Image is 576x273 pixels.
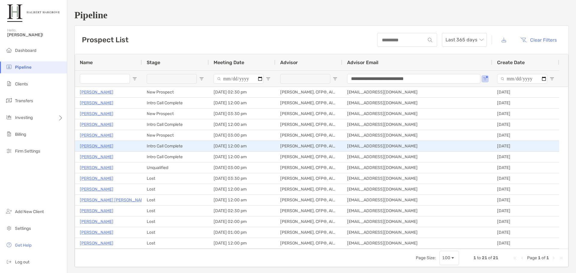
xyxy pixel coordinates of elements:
[559,256,563,260] div: Last Page
[142,227,209,238] div: Lost
[74,10,569,21] h1: Pipeline
[142,152,209,162] div: Intro Call Complete
[80,99,113,107] p: [PERSON_NAME]
[15,82,28,87] span: Clients
[209,87,275,97] div: [DATE] 02:30 pm
[142,238,209,248] div: Lost
[439,251,459,265] div: Page Size
[209,227,275,238] div: [DATE] 01:00 pm
[142,108,209,119] div: New Prospect
[80,121,113,128] p: [PERSON_NAME]
[132,76,137,81] button: Open Filter Menu
[142,216,209,227] div: Lost
[492,173,559,184] div: [DATE]
[80,185,113,193] a: [PERSON_NAME]
[497,74,547,84] input: Create Date Filter Input
[80,239,113,247] p: [PERSON_NAME]
[15,149,40,154] span: Firm Settings
[492,184,559,194] div: [DATE]
[209,238,275,248] div: [DATE] 12:00 pm
[520,256,525,260] div: Previous Page
[5,130,13,138] img: billing icon
[209,98,275,108] div: [DATE] 12:00 am
[5,97,13,104] img: transfers icon
[483,76,487,81] button: Open Filter Menu
[142,87,209,97] div: New Prospect
[516,33,561,46] button: Clear Filters
[492,238,559,248] div: [DATE]
[342,141,492,151] div: [EMAIL_ADDRESS][DOMAIN_NAME]
[538,255,541,260] span: 1
[80,175,113,182] p: [PERSON_NAME]
[347,74,480,84] input: Advisor Email Filter Input
[275,98,342,108] div: [PERSON_NAME], CFP®, AIF®
[416,255,436,260] div: Page Size:
[80,207,113,215] a: [PERSON_NAME]
[492,87,559,97] div: [DATE]
[342,130,492,141] div: [EMAIL_ADDRESS][DOMAIN_NAME]
[275,162,342,173] div: [PERSON_NAME], CFP®, AIF®
[5,147,13,154] img: firm-settings icon
[342,87,492,97] div: [EMAIL_ADDRESS][DOMAIN_NAME]
[209,119,275,130] div: [DATE] 12:00 am
[275,195,342,205] div: [PERSON_NAME], CFP®, AIF®
[142,184,209,194] div: Lost
[15,132,26,137] span: Billing
[497,60,525,65] span: Create Date
[492,108,559,119] div: [DATE]
[342,238,492,248] div: [EMAIL_ADDRESS][DOMAIN_NAME]
[482,255,487,260] span: 21
[492,119,559,130] div: [DATE]
[209,152,275,162] div: [DATE] 12:00 am
[147,60,160,65] span: Stage
[551,256,556,260] div: Next Page
[342,119,492,130] div: [EMAIL_ADDRESS][DOMAIN_NAME]
[15,209,44,214] span: Add New Client
[5,241,13,248] img: get-help icon
[5,114,13,121] img: investing icon
[80,88,113,96] a: [PERSON_NAME]
[275,206,342,216] div: [PERSON_NAME], CFP®, AIF®
[442,255,450,260] div: 100
[492,206,559,216] div: [DATE]
[209,108,275,119] div: [DATE] 03:30 pm
[209,206,275,216] div: [DATE] 02:30 pm
[550,76,554,81] button: Open Filter Menu
[347,60,378,65] span: Advisor Email
[5,224,13,232] img: settings icon
[5,63,13,70] img: pipeline icon
[15,65,31,70] span: Pipeline
[209,173,275,184] div: [DATE] 03:30 pm
[209,141,275,151] div: [DATE] 12:00 am
[492,141,559,151] div: [DATE]
[5,208,13,215] img: add_new_client icon
[80,153,113,161] a: [PERSON_NAME]
[492,216,559,227] div: [DATE]
[80,142,113,150] a: [PERSON_NAME]
[275,108,342,119] div: [PERSON_NAME], CFP®, AIF®
[80,132,113,139] p: [PERSON_NAME]
[541,255,545,260] span: of
[342,184,492,194] div: [EMAIL_ADDRESS][DOMAIN_NAME]
[492,98,559,108] div: [DATE]
[15,243,31,248] span: Get Help
[80,218,113,225] a: [PERSON_NAME]
[142,141,209,151] div: Intro Call Complete
[477,255,481,260] span: to
[82,36,128,44] h3: Prospect List
[209,162,275,173] div: [DATE] 03:00 pm
[280,60,298,65] span: Advisor
[342,162,492,173] div: [EMAIL_ADDRESS][DOMAIN_NAME]
[513,256,517,260] div: First Page
[275,130,342,141] div: [PERSON_NAME], CFP®, AIF®
[5,80,13,87] img: clients icon
[333,76,337,81] button: Open Filter Menu
[142,162,209,173] div: Unqualified
[527,255,537,260] span: Page
[214,74,263,84] input: Meeting Date Filter Input
[5,46,13,54] img: dashboard icon
[428,38,432,42] img: input icon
